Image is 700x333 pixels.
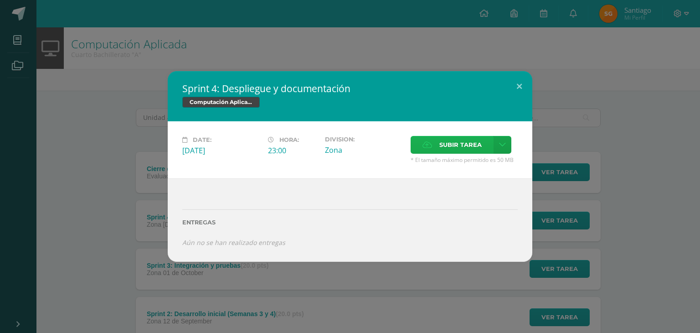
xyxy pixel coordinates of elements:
span: * El tamaño máximo permitido es 50 MB [411,156,518,164]
div: [DATE] [182,146,261,156]
span: Computación Aplicada [182,97,260,108]
span: Subir tarea [439,136,482,153]
span: Hora: [279,136,299,143]
div: 23:00 [268,146,318,156]
div: Zona [325,145,403,155]
i: Aún no se han realizado entregas [182,238,285,247]
label: Division: [325,136,403,143]
span: Date: [193,136,211,143]
button: Close (Esc) [506,71,532,102]
h2: Sprint 4: Despliegue y documentación [182,82,518,95]
label: Entregas [182,219,518,226]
